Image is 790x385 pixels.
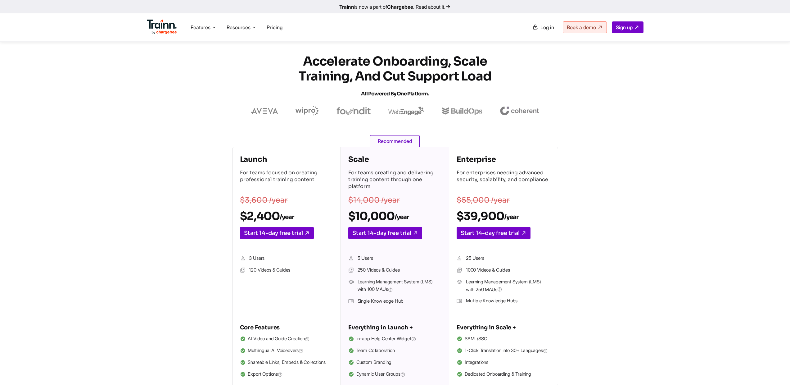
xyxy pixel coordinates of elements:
s: $14,000 /year [348,195,400,205]
a: Start 14-day free trial [457,227,530,239]
img: aveva logo [251,108,278,114]
sub: /year [504,213,518,221]
span: Log in [540,24,554,30]
span: In-app Help Center Widget [356,335,416,343]
a: Start 14-day free trial [240,227,314,239]
h5: Everything in Launch + [348,323,441,332]
a: Sign up [612,21,643,33]
span: Learning Management System (LMS) with 100 MAUs [358,278,441,294]
li: Custom Branding [348,359,441,367]
li: 5 Users [348,254,441,263]
span: All Powered by One Platform. [361,90,429,97]
img: Trainn Logo [147,20,177,34]
b: Trainn [339,4,354,10]
span: 1-Click Translation into 30+ Languages [465,347,548,355]
li: 1000 Videos & Guides [457,266,550,274]
h5: Core Features [240,323,333,332]
span: Multilingual AI Voiceovers [248,347,304,355]
a: Start 14-day free trial [348,227,422,239]
span: Recommended [370,135,420,147]
p: For teams creating and delivering training content through one platform [348,169,441,191]
a: Log in [529,22,558,33]
b: Chargebee [387,4,413,10]
a: Pricing [267,24,282,30]
h1: Accelerate Onboarding, Scale Training, and Cut Support Load [283,54,507,101]
h5: Everything in Scale + [457,323,550,332]
li: Multiple Knowledge Hubs [457,297,550,305]
span: Sign up [616,24,633,30]
h2: $10,000 [348,209,441,223]
span: Export Options [248,370,283,378]
p: For enterprises needing advanced security, scalability, and compliance [457,169,550,191]
sub: /year [280,213,294,221]
img: foundit logo [336,107,371,115]
li: Shareable Links, Embeds & Collections [240,359,333,367]
li: 250 Videos & Guides [348,266,441,274]
span: AI Video and Guide Creation [248,335,310,343]
h4: Enterprise [457,154,550,164]
li: 120 Videos & Guides [240,266,333,274]
span: Learning Management System (LMS) with 250 MAUs [466,278,550,293]
img: webengage logo [388,107,424,115]
img: wipro logo [296,106,319,116]
h4: Launch [240,154,333,164]
span: Dynamic User Groups [356,370,405,378]
p: For teams focused on creating professional training content [240,169,333,191]
li: 25 Users [457,254,550,263]
img: coherent logo [500,107,539,115]
li: SAML/SSO [457,335,550,343]
li: Single Knowledge Hub [348,297,441,305]
h4: Scale [348,154,441,164]
s: $3,600 /year [240,195,288,205]
span: Book a demo [567,24,596,30]
span: Resources [227,24,251,31]
h2: $39,900 [457,209,550,223]
li: Dedicated Onboarding & Training [457,370,550,378]
a: Book a demo [563,21,607,33]
li: 3 Users [240,254,333,263]
h2: $2,400 [240,209,333,223]
img: buildops logo [442,107,482,115]
li: Integrations [457,359,550,367]
li: Team Collaboration [348,347,441,355]
s: $55,000 /year [457,195,510,205]
sub: /year [395,213,409,221]
span: Features [191,24,210,31]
